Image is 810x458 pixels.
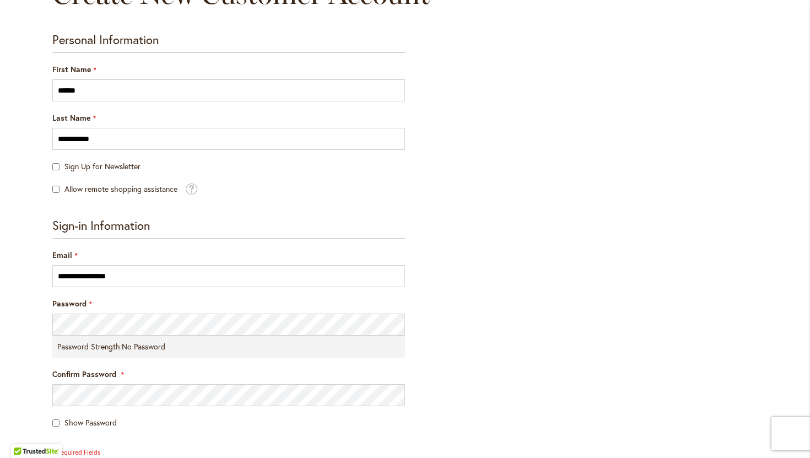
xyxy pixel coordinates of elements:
span: Sign-in Information [52,217,150,233]
keeper-lock: Open Keeper Popup [387,84,400,97]
span: No Password [122,341,165,352]
span: Confirm Password [52,369,116,379]
span: Sign Up for Newsletter [64,161,141,171]
span: Email [52,250,72,260]
span: Password [52,298,87,309]
span: Allow remote shopping assistance [64,184,177,194]
span: Show Password [64,417,117,428]
iframe: Launch Accessibility Center [8,419,39,450]
keeper-lock: Open Keeper Popup [387,270,400,283]
div: Password Strength: [52,336,405,358]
